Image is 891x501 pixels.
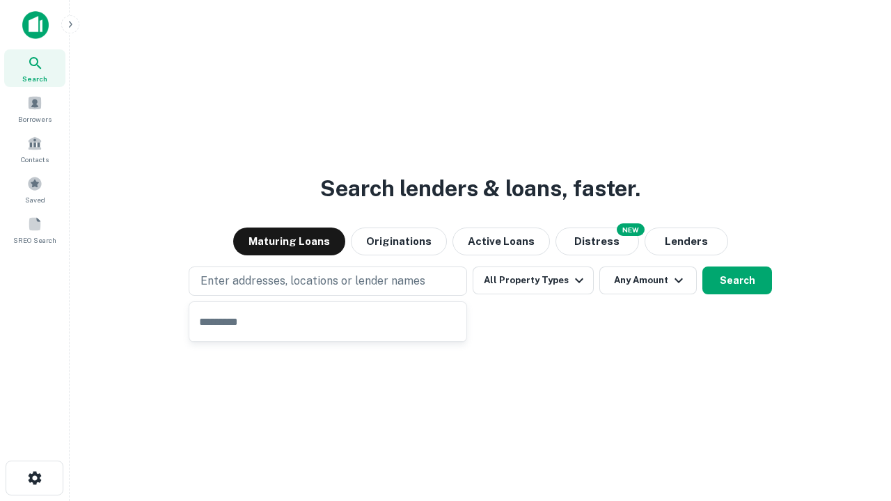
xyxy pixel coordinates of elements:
a: Saved [4,170,65,208]
button: Any Amount [599,267,697,294]
button: Enter addresses, locations or lender names [189,267,467,296]
p: Enter addresses, locations or lender names [200,273,425,289]
button: Active Loans [452,228,550,255]
a: SREO Search [4,211,65,248]
a: Contacts [4,130,65,168]
h3: Search lenders & loans, faster. [320,172,640,205]
iframe: Chat Widget [821,390,891,456]
div: NEW [617,223,645,236]
span: Contacts [21,154,49,165]
button: Search [702,267,772,294]
button: All Property Types [473,267,594,294]
span: Borrowers [18,113,52,125]
button: Originations [351,228,447,255]
button: Lenders [645,228,728,255]
img: capitalize-icon.png [22,11,49,39]
button: Maturing Loans [233,228,345,255]
span: Search [22,73,47,84]
a: Search [4,49,65,87]
a: Borrowers [4,90,65,127]
button: Search distressed loans with lien and other non-mortgage details. [555,228,639,255]
span: Saved [25,194,45,205]
span: SREO Search [13,234,56,246]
